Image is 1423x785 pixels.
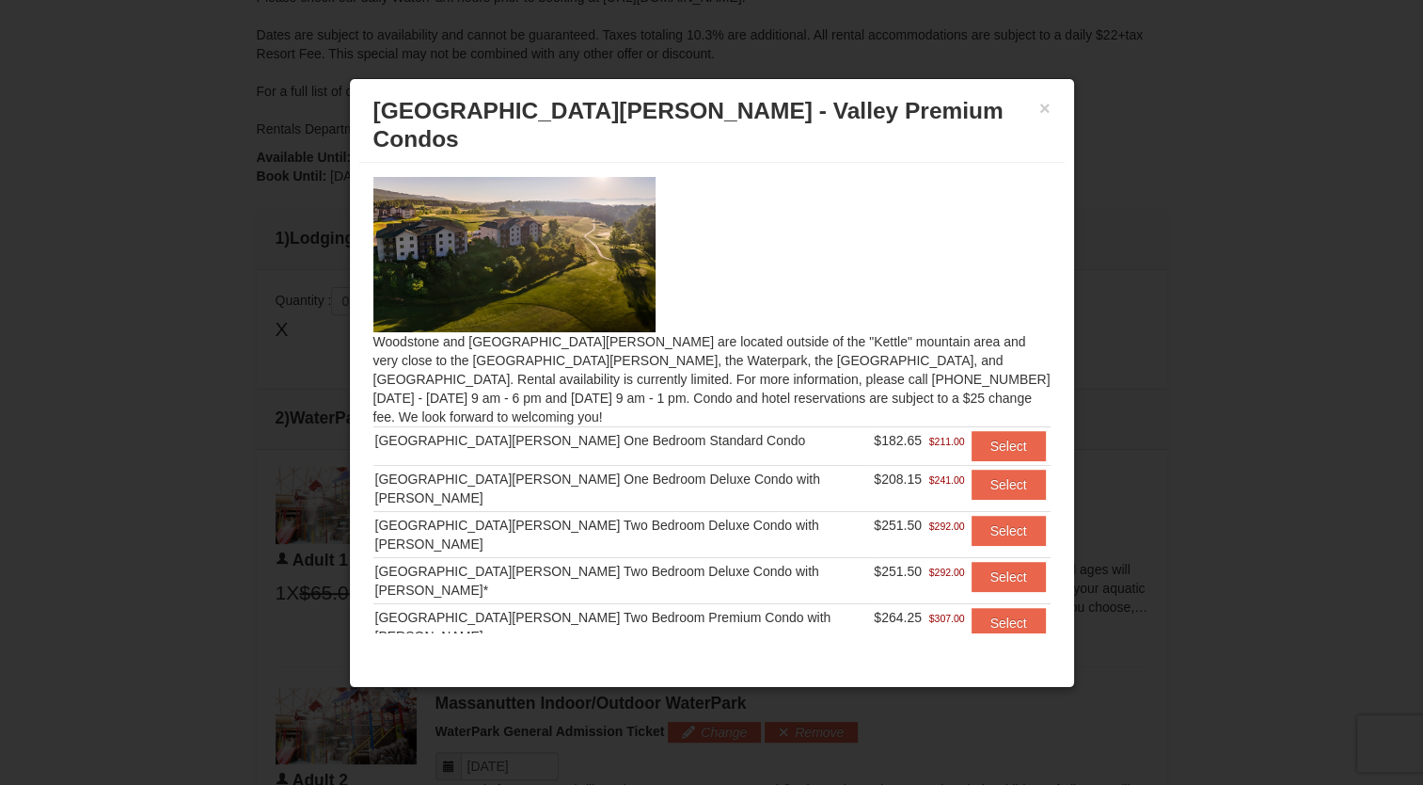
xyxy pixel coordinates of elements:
span: $251.50 [874,518,922,533]
span: $264.25 [874,610,922,625]
div: Woodstone and [GEOGRAPHIC_DATA][PERSON_NAME] are located outside of the "Kettle" mountain area an... [359,163,1065,633]
div: [GEOGRAPHIC_DATA][PERSON_NAME] Two Bedroom Premium Condo with [PERSON_NAME] [375,608,871,646]
div: [GEOGRAPHIC_DATA][PERSON_NAME] One Bedroom Deluxe Condo with [PERSON_NAME] [375,470,871,507]
button: Select [972,431,1046,461]
button: Select [972,608,1046,638]
span: [GEOGRAPHIC_DATA][PERSON_NAME] - Valley Premium Condos [373,98,1004,152]
span: $307.00 [929,609,965,628]
div: [GEOGRAPHIC_DATA][PERSON_NAME] Two Bedroom Deluxe Condo with [PERSON_NAME]* [375,562,871,600]
div: [GEOGRAPHIC_DATA][PERSON_NAME] Two Bedroom Deluxe Condo with [PERSON_NAME] [375,516,871,553]
span: $211.00 [929,432,965,451]
span: $292.00 [929,563,965,582]
span: $292.00 [929,517,965,536]
span: $251.50 [874,564,922,579]
div: [GEOGRAPHIC_DATA][PERSON_NAME] One Bedroom Standard Condo [375,431,871,450]
button: Select [972,470,1046,500]
span: $241.00 [929,471,965,489]
img: 19219041-4-ec11c166.jpg [373,177,656,331]
button: × [1039,99,1051,118]
button: Select [972,562,1046,592]
button: Select [972,516,1046,546]
span: $182.65 [874,433,922,448]
span: $208.15 [874,472,922,487]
